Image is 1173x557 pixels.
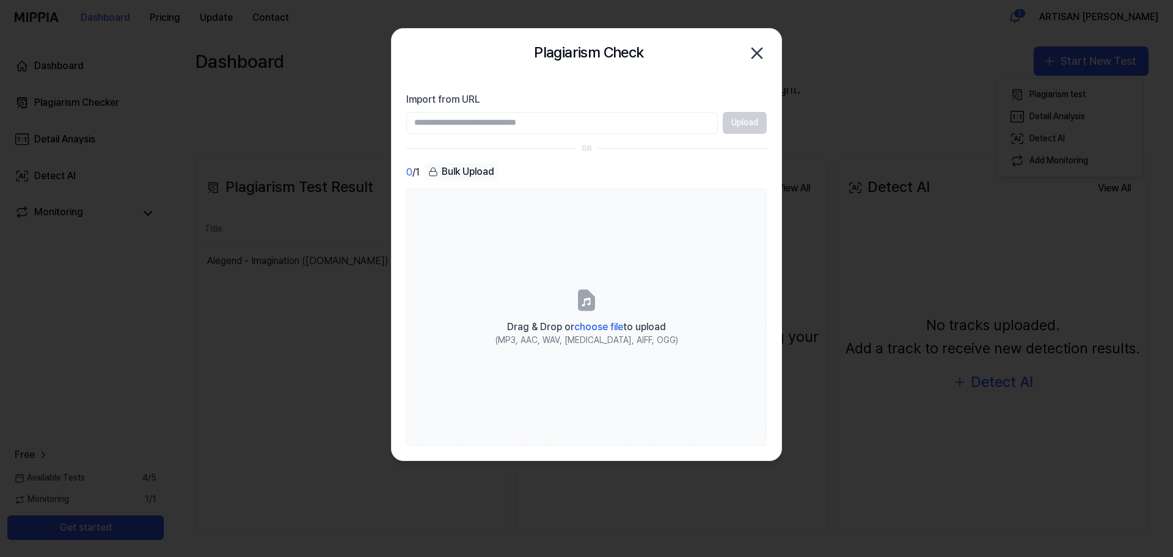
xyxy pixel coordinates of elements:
[406,165,412,180] span: 0
[406,163,420,181] div: / 1
[425,163,498,180] div: Bulk Upload
[582,144,592,154] div: OR
[534,41,643,64] h2: Plagiarism Check
[425,163,498,181] button: Bulk Upload
[495,334,678,347] div: (MP3, AAC, WAV, [MEDICAL_DATA], AIFF, OGG)
[406,92,767,107] label: Import from URL
[507,321,666,333] span: Drag & Drop or to upload
[574,321,623,333] span: choose file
